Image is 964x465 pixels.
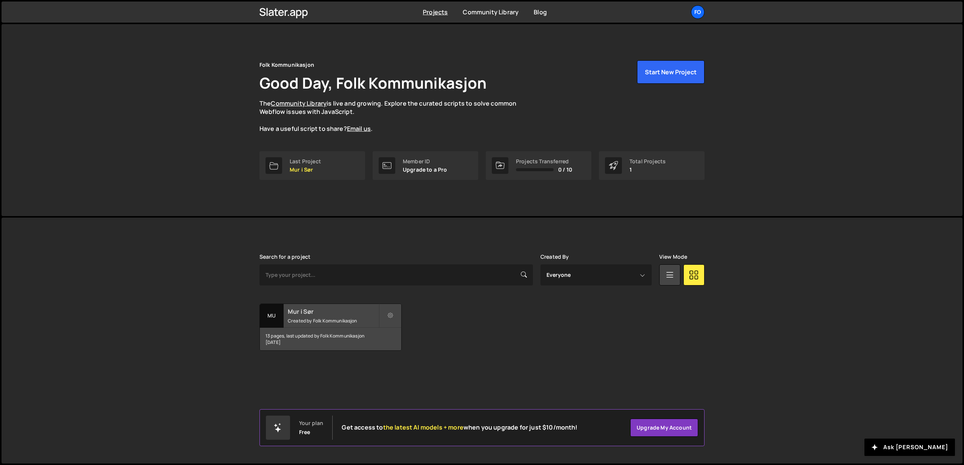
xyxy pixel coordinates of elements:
div: 13 pages, last updated by Folk Kommunikasjon [DATE] [260,328,401,350]
label: View Mode [659,254,687,260]
button: Start New Project [637,60,705,84]
h2: Mur i Sør [288,307,379,316]
a: Last Project Mur i Sør [259,151,365,180]
label: Created By [540,254,569,260]
div: Projects Transferred [516,158,572,164]
a: Community Library [463,8,519,16]
p: The is live and growing. Explore the curated scripts to solve common Webflow issues with JavaScri... [259,99,531,133]
small: Created by Folk Kommunikasjon [288,318,379,324]
p: Mur i Sør [290,167,321,173]
div: Your plan [299,420,323,426]
p: 1 [629,167,666,173]
a: Projects [423,8,448,16]
span: the latest AI models + more [383,423,464,431]
a: Community Library [271,99,327,107]
div: Member ID [403,158,447,164]
div: Total Projects [629,158,666,164]
div: Last Project [290,158,321,164]
span: 0 / 10 [558,167,572,173]
div: Free [299,429,310,435]
a: Blog [534,8,547,16]
a: Upgrade my account [630,419,698,437]
a: Fo [691,5,705,19]
button: Ask [PERSON_NAME] [864,439,955,456]
h2: Get access to when you upgrade for just $10/month! [342,424,577,431]
p: Upgrade to a Pro [403,167,447,173]
h1: Good Day, Folk Kommunikasjon [259,72,487,93]
a: Mu Mur i Sør Created by Folk Kommunikasjon 13 pages, last updated by Folk Kommunikasjon [DATE] [259,304,402,351]
input: Type your project... [259,264,533,285]
label: Search for a project [259,254,310,260]
a: Email us [347,124,371,133]
div: Folk Kommunikasjon [259,60,314,69]
div: Mu [260,304,284,328]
